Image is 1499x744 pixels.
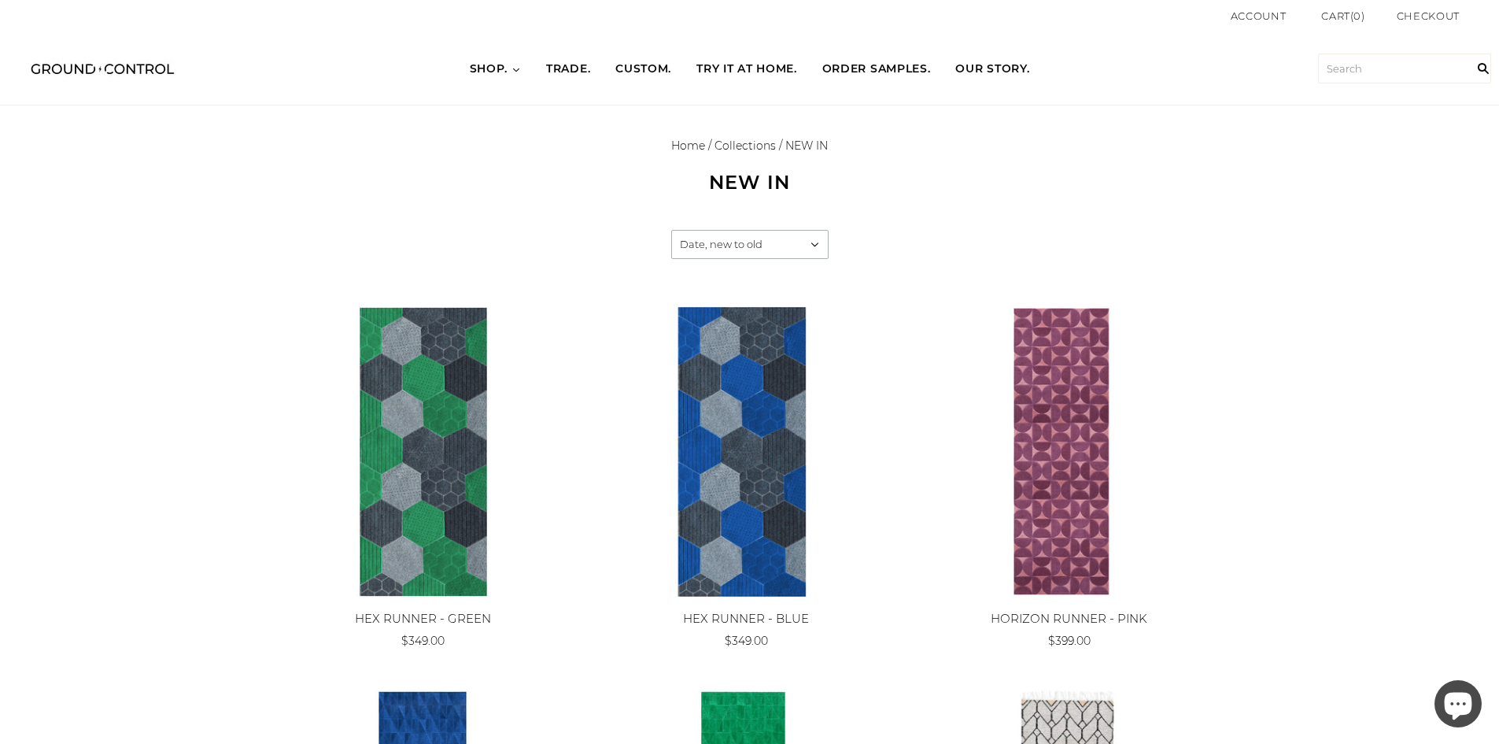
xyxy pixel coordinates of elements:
[810,47,943,91] a: ORDER SAMPLES.
[401,634,445,648] span: $349.00
[1430,680,1486,731] inbox-online-store-chat: Shopify online store chat
[943,47,1042,91] a: OUR STORY.
[696,61,797,77] span: TRY IT AT HOME.
[603,47,684,91] a: CUSTOM.
[991,611,1147,626] a: HORIZON RUNNER - PINK
[1048,634,1091,648] span: $399.00
[955,61,1029,77] span: OUR STORY.
[1231,9,1287,22] a: Account
[708,139,711,153] span: /
[714,139,776,153] a: Collections
[1468,32,1499,105] input: Search
[1321,9,1350,22] span: Cart
[822,61,931,77] span: ORDER SAMPLES.
[779,139,782,153] span: /
[683,611,809,626] a: HEX RUNNER - BLUE
[546,61,590,77] span: TRADE.
[615,61,671,77] span: CUSTOM.
[514,171,986,194] h1: NEW IN
[1318,54,1491,83] input: Search
[355,611,491,626] a: HEX RUNNER - GREEN
[470,61,508,77] span: SHOP.
[1321,8,1365,24] a: Cart(0)
[671,139,705,153] a: Home
[534,47,603,91] a: TRADE.
[457,47,534,91] a: SHOP.
[684,47,810,91] a: TRY IT AT HOME.
[725,634,768,648] span: $349.00
[785,139,828,153] span: NEW IN
[1353,9,1361,22] span: 0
